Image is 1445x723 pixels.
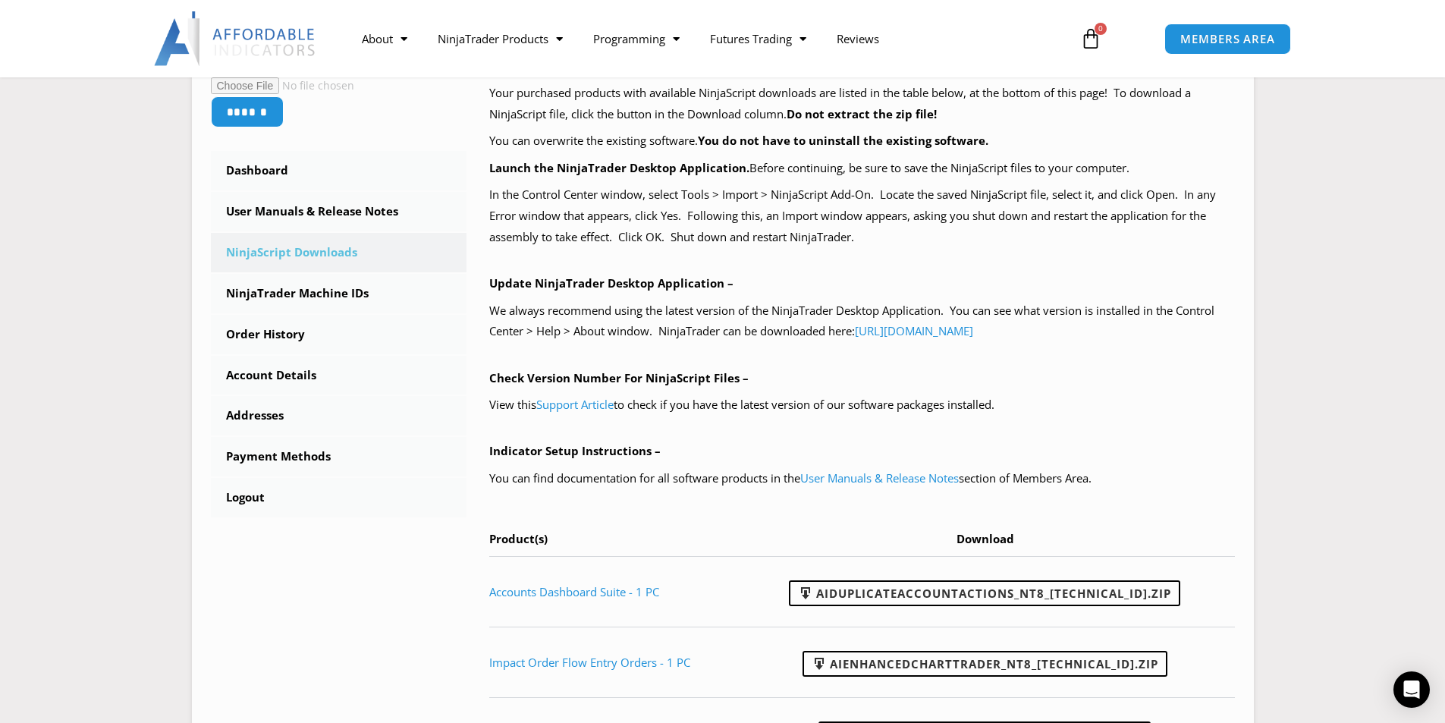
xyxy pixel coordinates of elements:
nav: Menu [347,21,1063,56]
a: Futures Trading [695,21,821,56]
span: 0 [1095,23,1107,35]
b: Update NinjaTrader Desktop Application – [489,275,733,291]
a: NinjaTrader Products [423,21,578,56]
a: Logout [211,478,467,517]
p: In the Control Center window, select Tools > Import > NinjaScript Add-On. Locate the saved NinjaS... [489,184,1235,248]
nav: Account pages [211,151,467,517]
a: AIDuplicateAccountActions_NT8_[TECHNICAL_ID].zip [789,580,1180,606]
a: About [347,21,423,56]
b: You do not have to uninstall the existing software. [698,133,988,148]
span: Download [957,531,1014,546]
span: Product(s) [489,531,548,546]
b: Indicator Setup Instructions – [489,443,661,458]
p: You can overwrite the existing software. [489,130,1235,152]
a: AIEnhancedChartTrader_NT8_[TECHNICAL_ID].zip [803,651,1167,677]
b: Launch the NinjaTrader Desktop Application. [489,160,749,175]
a: Support Article [536,397,614,412]
b: Do not extract the zip file! [787,106,937,121]
a: Account Details [211,356,467,395]
a: [URL][DOMAIN_NAME] [855,323,973,338]
a: NinjaScript Downloads [211,233,467,272]
p: Your purchased products with available NinjaScript downloads are listed in the table below, at th... [489,83,1235,125]
a: User Manuals & Release Notes [211,192,467,231]
a: MEMBERS AREA [1164,24,1291,55]
span: MEMBERS AREA [1180,33,1275,45]
a: 0 [1057,17,1124,61]
p: You can find documentation for all software products in the section of Members Area. [489,468,1235,489]
div: Open Intercom Messenger [1393,671,1430,708]
p: Before continuing, be sure to save the NinjaScript files to your computer. [489,158,1235,179]
a: User Manuals & Release Notes [800,470,959,486]
a: Order History [211,315,467,354]
a: Dashboard [211,151,467,190]
a: Programming [578,21,695,56]
a: Accounts Dashboard Suite - 1 PC [489,584,659,599]
p: View this to check if you have the latest version of our software packages installed. [489,395,1235,416]
a: Payment Methods [211,437,467,476]
b: Check Version Number For NinjaScript Files – [489,370,749,385]
a: Impact Order Flow Entry Orders - 1 PC [489,655,690,670]
p: We always recommend using the latest version of the NinjaTrader Desktop Application. You can see ... [489,300,1235,343]
a: NinjaTrader Machine IDs [211,274,467,313]
a: Addresses [211,396,467,435]
a: Reviews [821,21,894,56]
img: LogoAI | Affordable Indicators – NinjaTrader [154,11,317,66]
